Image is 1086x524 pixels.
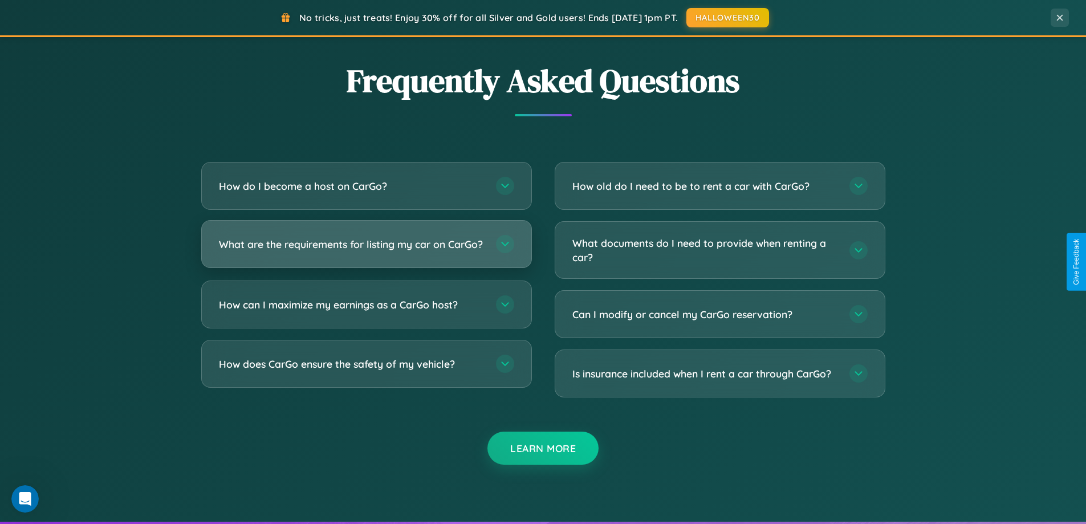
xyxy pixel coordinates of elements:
h3: How can I maximize my earnings as a CarGo host? [219,298,485,312]
h3: How old do I need to be to rent a car with CarGo? [572,179,838,193]
button: HALLOWEEN30 [686,8,769,27]
h3: Can I modify or cancel my CarGo reservation? [572,307,838,322]
h2: Frequently Asked Questions [201,59,885,103]
div: Give Feedback [1072,239,1080,285]
h3: How do I become a host on CarGo? [219,179,485,193]
h3: Is insurance included when I rent a car through CarGo? [572,367,838,381]
button: Learn More [487,432,599,465]
h3: What documents do I need to provide when renting a car? [572,236,838,264]
h3: How does CarGo ensure the safety of my vehicle? [219,357,485,371]
span: No tricks, just treats! Enjoy 30% off for all Silver and Gold users! Ends [DATE] 1pm PT. [299,12,678,23]
iframe: Intercom live chat [11,485,39,513]
h3: What are the requirements for listing my car on CarGo? [219,237,485,251]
